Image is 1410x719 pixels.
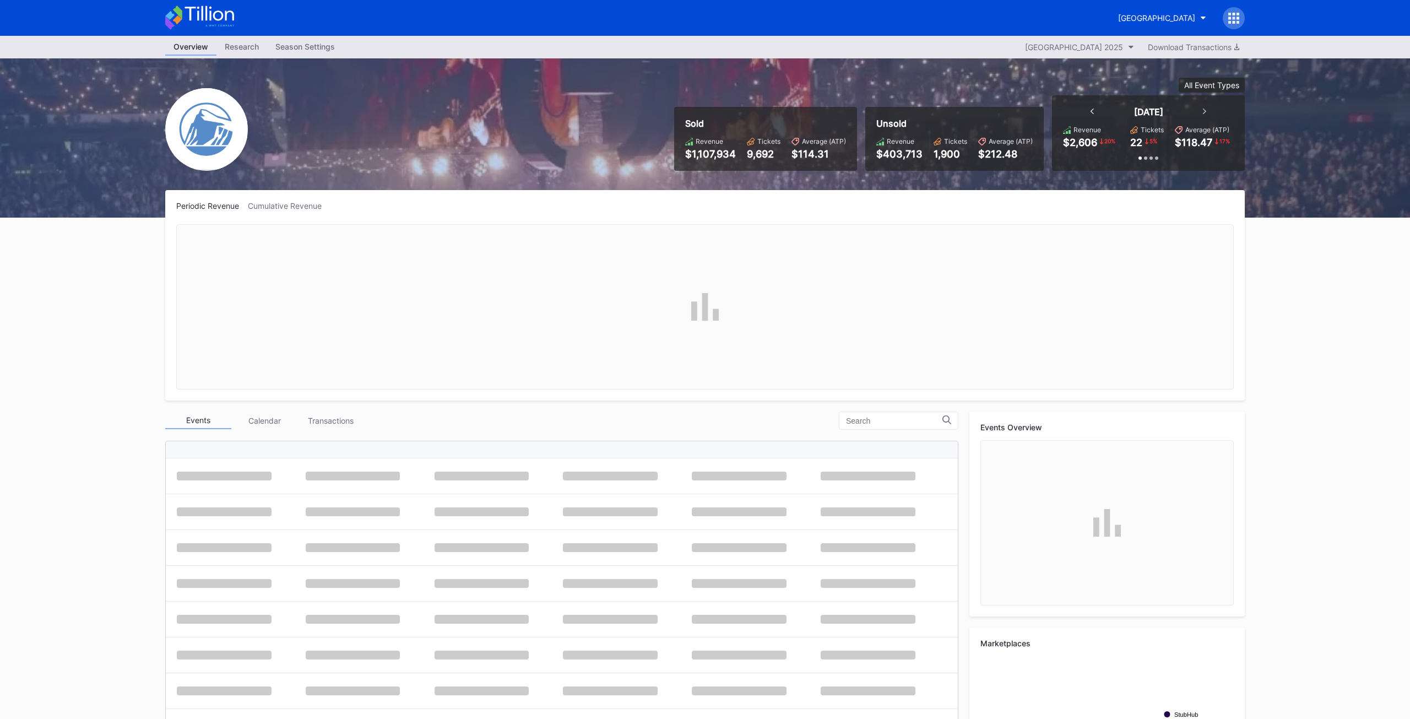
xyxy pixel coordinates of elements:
[1103,137,1116,145] div: 20 %
[165,88,248,171] img: Devils-Logo.png
[934,148,967,160] div: 1,900
[944,137,967,145] div: Tickets
[1134,106,1163,117] div: [DATE]
[1141,126,1164,134] div: Tickets
[980,639,1234,648] div: Marketplaces
[1130,137,1142,148] div: 22
[978,148,1033,160] div: $212.48
[267,39,343,55] div: Season Settings
[216,39,267,56] a: Research
[231,412,297,429] div: Calendar
[791,148,846,160] div: $114.31
[980,423,1234,432] div: Events Overview
[165,412,231,429] div: Events
[1148,42,1239,52] div: Download Transactions
[747,148,780,160] div: 9,692
[216,39,267,55] div: Research
[1025,42,1123,52] div: [GEOGRAPHIC_DATA] 2025
[297,412,364,429] div: Transactions
[1118,13,1195,23] div: [GEOGRAPHIC_DATA]
[165,39,216,56] a: Overview
[685,148,736,160] div: $1,107,934
[757,137,780,145] div: Tickets
[1218,137,1231,145] div: 17 %
[1073,126,1101,134] div: Revenue
[1142,40,1245,55] button: Download Transactions
[1179,78,1245,93] button: All Event Types
[1019,40,1140,55] button: [GEOGRAPHIC_DATA] 2025
[1063,137,1097,148] div: $2,606
[802,137,846,145] div: Average (ATP)
[1174,711,1198,718] text: StubHub
[846,417,942,425] input: Search
[685,118,846,129] div: Sold
[267,39,343,56] a: Season Settings
[876,148,923,160] div: $403,713
[1185,126,1229,134] div: Average (ATP)
[876,118,1033,129] div: Unsold
[176,201,248,210] div: Periodic Revenue
[989,137,1033,145] div: Average (ATP)
[1110,8,1214,28] button: [GEOGRAPHIC_DATA]
[1175,137,1212,148] div: $118.47
[248,201,330,210] div: Cumulative Revenue
[1184,80,1239,90] div: All Event Types
[1148,137,1158,145] div: 5 %
[887,137,914,145] div: Revenue
[696,137,723,145] div: Revenue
